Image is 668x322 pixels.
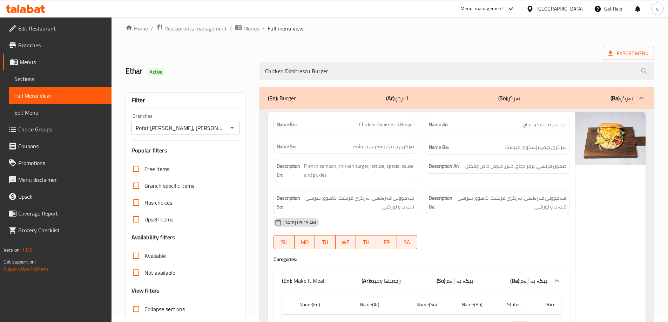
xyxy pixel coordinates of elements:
a: Coverage Report [3,205,112,222]
button: WE [336,235,356,249]
a: Menus [3,54,112,70]
div: Active [147,68,165,76]
th: Name(So) [411,295,456,315]
span: Menus [243,24,259,33]
span: Upsell items [144,215,173,224]
a: Edit Menu [9,104,112,121]
button: MO [295,235,315,249]
a: Menus [235,24,259,33]
h3: Availability filters [131,233,175,241]
span: Available [144,252,166,260]
span: Has choices [144,198,172,207]
span: سەموونی فەرەنسی، بەرگری مریشک، کاهوو، سۆسی تایبەت و تورشی [455,194,566,211]
span: Full menu view [268,24,304,33]
span: بیکە بە ژەم: [446,275,474,286]
span: Active [147,69,165,75]
div: Menu-management [460,5,504,13]
p: Make It Meal: [282,276,325,285]
th: Price [538,295,561,315]
span: Not available [144,268,175,277]
span: TH [359,237,373,247]
strong: Name Ba: [429,143,449,152]
strong: Description Ba: [429,194,453,211]
div: [GEOGRAPHIC_DATA] [537,5,583,13]
span: Free items [144,165,169,173]
b: (Ba): [510,275,520,286]
button: TU [315,235,335,249]
strong: Name So: [277,143,296,150]
span: FR [379,237,394,247]
button: FR [376,235,397,249]
span: y [656,5,659,13]
h3: View filters [131,287,160,295]
span: Menus [20,58,106,66]
div: (En): Burger(Ar):البرجر(So):بەرگر(Ba):بەرگر [259,87,654,109]
span: [DATE] 09:15 AM [280,219,319,226]
button: SU [274,235,294,249]
span: صمون فرنسي، برجر دجاج، خس، صوص خاص ومخلل [465,162,566,171]
a: Coupons [3,138,112,155]
li: / [262,24,265,33]
div: (En): Make It Meal:(Ar):إجعلها وجبة:(So):بیکە بە ژەم:(Ba):بیکە بە ژەم: [274,269,569,292]
a: Grocery Checklist [3,222,112,239]
span: برجر ديميترسكو دجاج [523,121,566,128]
button: Open [227,123,237,133]
li: / [230,24,232,33]
span: Menu disclaimer [18,176,106,184]
a: Sections [9,70,112,87]
span: Promotions [18,159,106,167]
span: Grocery Checklist [18,226,106,234]
span: Collapse sections [144,305,185,313]
span: Upsell [18,192,106,201]
span: Version: [4,245,21,254]
span: MO [297,237,312,247]
a: Branches [3,37,112,54]
h4: Caregories: [274,256,569,263]
a: Menu disclaimer [3,171,112,188]
span: Chicken Dimitrescu Burger [359,121,414,128]
input: search [259,62,654,80]
span: Sections [14,75,106,83]
p: Burger [268,94,296,102]
b: (So): [437,275,446,286]
b: (Ar): [386,93,396,103]
h2: Ethar [126,66,251,76]
span: بەرگری دیمیترێسکوی مریشک [353,143,414,150]
li: / [151,24,153,33]
a: Full Menu View [9,87,112,104]
th: Name(Ba) [456,295,501,315]
span: Coupons [18,142,106,150]
span: SA [400,237,414,247]
b: (Ba): [610,93,621,103]
span: TU [318,237,332,247]
span: Full Menu View [14,91,106,100]
span: Choice Groups [18,125,106,133]
span: Edit Restaurant [18,24,106,33]
button: SA [397,235,417,249]
span: Branch specific items [144,181,194,190]
strong: Name Ar: [429,121,448,128]
th: Status [501,295,538,315]
span: Get support on: [4,257,36,266]
span: بەرگری دیمیترێسکوی مریشک [505,143,566,152]
span: SU [277,237,291,247]
p: بەرگر [610,94,633,102]
b: (En): [268,93,278,103]
span: 1.0.0 [22,245,33,254]
a: Upsell [3,188,112,205]
strong: Description So: [277,194,301,211]
span: سەموونی فەرەنسی، بەرگری مریشک، کاهوو، سۆسی تایبەت و تورشی [303,194,414,211]
a: Restaurants management [156,24,227,33]
span: French samoon, chicken burger, lettuce, special sauce and pickles [304,162,414,179]
span: Restaurants management [164,24,227,33]
span: Export Menu [608,49,648,58]
span: Edit Menu [14,108,106,117]
strong: Description Ar: [429,162,459,171]
strong: Description En: [277,162,303,179]
th: Name(Ar) [354,295,411,315]
span: Branches [18,41,106,49]
div: Filter [131,93,240,108]
span: إجعلها وجبة: [371,275,401,286]
img: Potat_Abu_Batini%D8%AF%D9%8A%D9%85%D9%8A%D8%AA%D8%B1%D8%B3%D9%83%D9%88638411027672244909.jpg [575,112,646,165]
h3: Popular filters [131,146,240,155]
